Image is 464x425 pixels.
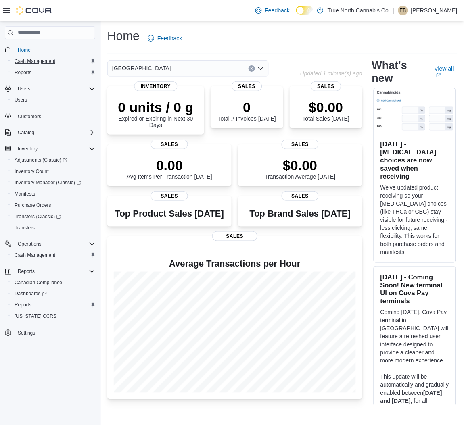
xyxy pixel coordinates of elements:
[2,143,98,154] button: Inventory
[212,231,257,241] span: Sales
[11,300,35,310] a: Reports
[380,183,449,256] p: We've updated product receiving so your [MEDICAL_DATA] choices (like THCa or CBG) stay visible fo...
[303,99,349,122] div: Total Sales [DATE]
[218,99,276,115] p: 0
[232,81,262,91] span: Sales
[411,6,458,15] p: [PERSON_NAME]
[114,99,198,128] div: Expired or Expiring in Next 30 Days
[372,59,425,85] h2: What's new
[15,45,95,55] span: Home
[11,95,95,105] span: Users
[127,157,212,180] div: Avg Items Per Transaction [DATE]
[11,278,95,287] span: Canadian Compliance
[15,302,31,308] span: Reports
[436,73,441,78] svg: External link
[380,140,449,180] h3: [DATE] - [MEDICAL_DATA] choices are now saved when receiving
[15,239,95,249] span: Operations
[15,267,38,276] button: Reports
[380,273,449,305] h3: [DATE] - Coming Soon! New terminal UI on Cova Pay terminals
[11,178,84,187] a: Inventory Manager (Classic)
[11,312,60,321] a: [US_STATE] CCRS
[107,28,140,44] h1: Home
[11,278,65,287] a: Canadian Compliance
[11,189,95,199] span: Manifests
[11,223,38,233] a: Transfers
[8,56,98,67] button: Cash Management
[15,58,55,65] span: Cash Management
[15,45,34,55] a: Home
[15,168,49,175] span: Inventory Count
[11,200,54,210] a: Purchase Orders
[8,250,98,261] button: Cash Management
[127,157,212,173] p: 0.00
[8,177,98,188] a: Inventory Manager (Classic)
[18,330,35,337] span: Settings
[151,191,188,201] span: Sales
[11,289,95,299] span: Dashboards
[300,70,362,77] p: Updated 1 minute(s) ago
[11,155,95,165] span: Adjustments (Classic)
[303,99,349,115] p: $0.00
[400,6,406,15] span: EB
[282,140,319,149] span: Sales
[311,81,341,91] span: Sales
[11,189,38,199] a: Manifests
[2,327,98,339] button: Settings
[157,34,182,42] span: Feedback
[11,155,71,165] a: Adjustments (Classic)
[8,166,98,177] button: Inventory Count
[380,308,449,365] p: Coming [DATE], Cova Pay terminal in [GEOGRAPHIC_DATA] will feature a refreshed user interface des...
[11,200,95,210] span: Purchase Orders
[393,6,395,15] p: |
[18,146,38,152] span: Inventory
[11,250,59,260] a: Cash Management
[11,167,95,176] span: Inventory Count
[11,56,95,66] span: Cash Management
[5,41,95,360] nav: Complex example
[11,212,64,221] a: Transfers (Classic)
[15,179,81,186] span: Inventory Manager (Classic)
[8,311,98,322] button: [US_STATE] CCRS
[115,209,224,219] h3: Top Product Sales [DATE]
[18,113,41,120] span: Customers
[15,291,47,297] span: Dashboards
[15,329,38,338] a: Settings
[2,127,98,138] button: Catalog
[8,67,98,78] button: Reports
[328,6,390,15] p: True North Cannabis Co.
[252,2,293,19] a: Feedback
[114,99,198,115] p: 0 units / 0 g
[15,157,67,163] span: Adjustments (Classic)
[8,211,98,222] a: Transfers (Classic)
[265,157,336,180] div: Transaction Average [DATE]
[15,252,55,258] span: Cash Management
[15,328,95,338] span: Settings
[250,209,351,219] h3: Top Brand Sales [DATE]
[15,97,27,103] span: Users
[11,95,30,105] a: Users
[11,289,50,299] a: Dashboards
[144,30,185,46] a: Feedback
[11,312,95,321] span: Washington CCRS
[2,44,98,56] button: Home
[2,110,98,122] button: Customers
[11,250,95,260] span: Cash Management
[15,128,38,137] button: Catalog
[296,6,313,15] input: Dark Mode
[435,65,458,78] a: View allExternal link
[249,65,255,72] button: Clear input
[15,144,41,154] button: Inventory
[18,241,42,247] span: Operations
[18,268,35,275] span: Reports
[15,128,95,137] span: Catalog
[15,267,95,276] span: Reports
[15,225,35,231] span: Transfers
[11,212,95,221] span: Transfers (Classic)
[151,140,188,149] span: Sales
[218,99,276,122] div: Total # Invoices [DATE]
[8,277,98,288] button: Canadian Compliance
[8,200,98,211] button: Purchase Orders
[15,69,31,76] span: Reports
[15,202,51,208] span: Purchase Orders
